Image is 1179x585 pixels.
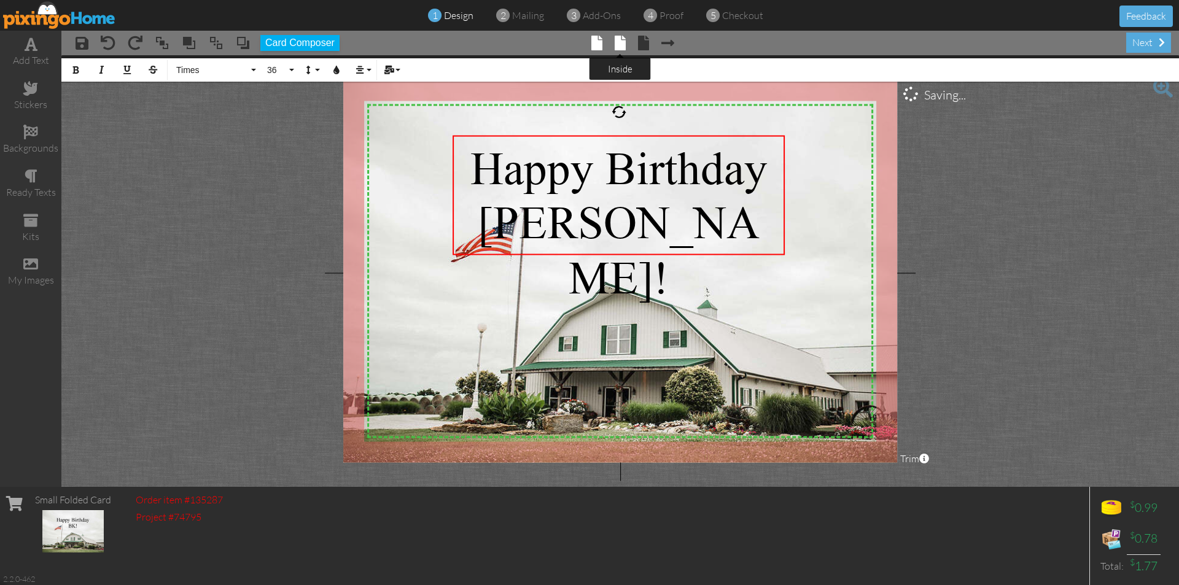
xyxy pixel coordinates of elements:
[500,9,506,23] span: 2
[115,58,139,82] button: Underline (Ctrl+U)
[175,65,249,76] span: Times
[35,493,111,507] div: Small Folded Card
[900,452,929,466] span: Trim
[648,9,653,23] span: 4
[351,58,374,82] button: Align
[1130,499,1135,509] sup: $
[325,58,348,82] button: Colors
[512,9,544,21] span: mailing
[1099,527,1124,551] img: expense-icon.png
[136,510,223,524] div: Project #74795
[42,510,104,552] img: 135287-1-1756845352142-b50b2bd086803115-qa.jpg
[583,9,621,21] span: add-ons
[660,9,683,21] span: proof
[141,58,165,82] button: Strikethrough (Ctrl+S)
[1099,496,1124,521] img: points-icon.png
[478,196,760,304] span: [PERSON_NAME]!
[90,58,113,82] button: Italic (Ctrl+I)
[722,9,763,21] span: checkout
[444,9,473,21] span: design
[1130,557,1135,567] sup: $
[432,9,438,23] span: 1
[136,493,223,507] div: Order item #135287
[1127,524,1161,554] td: 0.78
[266,65,287,76] span: 36
[1127,554,1161,578] td: 1.77
[299,58,322,82] button: Line Height
[470,142,768,195] span: Happy Birthday
[1126,33,1171,53] div: next
[608,63,632,75] tip-tip: inside
[710,9,716,23] span: 5
[1127,493,1161,524] td: 0.99
[379,58,403,82] button: Mail Merge
[3,573,35,584] div: 2.2.0-462
[3,1,116,29] img: pixingo logo
[64,58,87,82] button: Bold (Ctrl+B)
[1096,554,1127,578] td: Total:
[1130,530,1135,540] sup: $
[1119,6,1173,27] button: Feedback
[260,35,340,51] button: Card Composer
[170,58,259,82] button: Times
[571,9,577,23] span: 3
[261,58,297,82] button: 36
